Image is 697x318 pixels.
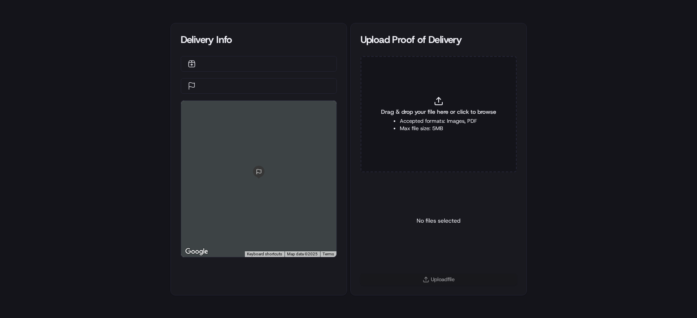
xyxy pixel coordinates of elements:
[400,117,477,125] li: Accepted formats: Images, PDF
[287,252,318,256] span: Map data ©2025
[183,246,210,257] img: Google
[181,33,337,46] div: Delivery Info
[381,108,496,116] span: Drag & drop your file here or click to browse
[417,217,460,225] p: No files selected
[361,33,517,46] div: Upload Proof of Delivery
[400,125,477,132] li: Max file size: 5MB
[183,246,210,257] a: Open this area in Google Maps (opens a new window)
[247,251,282,257] button: Keyboard shortcuts
[323,252,334,256] a: Terms (opens in new tab)
[181,101,336,257] div: 0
